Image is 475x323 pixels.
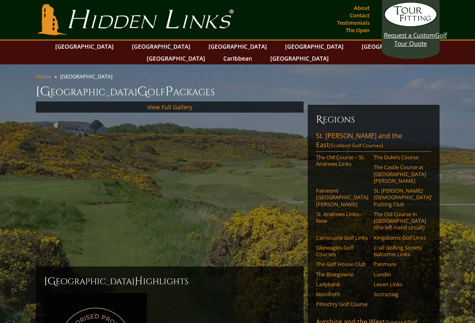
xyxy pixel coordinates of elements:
[266,52,333,64] a: [GEOGRAPHIC_DATA]
[374,164,426,184] a: The Castle Course at [GEOGRAPHIC_DATA][PERSON_NAME]
[374,211,426,231] a: The Old Course in [GEOGRAPHIC_DATA] (the left-hand circuit)
[384,2,438,47] a: Request a CustomGolf Tour Quote
[374,261,426,267] a: Panmure
[335,17,372,28] a: Testimonials
[60,73,116,80] li: [GEOGRAPHIC_DATA]
[128,40,194,52] a: [GEOGRAPHIC_DATA]
[316,301,368,307] a: Pitlochry Golf Course
[44,275,295,288] h2: [GEOGRAPHIC_DATA] ighlights
[36,83,440,100] h1: [GEOGRAPHIC_DATA] olf ackages
[316,271,368,278] a: The Blairgowrie
[374,234,426,241] a: Kingsbarns Golf Links
[374,271,426,278] a: Lundin
[374,281,426,288] a: Leven Links
[329,142,383,149] span: (Scotland Golf Courses)
[316,187,368,207] a: Fairmont [GEOGRAPHIC_DATA][PERSON_NAME]
[374,291,426,297] a: Scotscraig
[316,131,431,152] a: St. [PERSON_NAME] and the East(Scotland Golf Courses)
[374,244,426,258] a: Crail Golfing Society Balcomie Links
[316,261,368,267] a: The Golf House Club
[219,52,256,64] a: Caribbean
[374,154,426,160] a: The Duke’s Course
[344,24,372,36] a: The Open
[374,187,426,207] a: St. [PERSON_NAME] [DEMOGRAPHIC_DATA]’ Putting Club
[316,154,368,167] a: The Old Course – St. Andrews Links
[36,73,51,80] a: Home
[316,244,368,258] a: Gleneagles Golf Courses
[281,40,348,52] a: [GEOGRAPHIC_DATA]
[135,275,143,288] span: H
[384,31,435,39] span: Request a Custom
[165,83,173,100] span: P
[316,113,431,126] h6: Regions
[352,2,372,14] a: About
[204,40,271,52] a: [GEOGRAPHIC_DATA]
[348,9,372,21] a: Contact
[358,40,424,52] a: [GEOGRAPHIC_DATA]
[137,83,147,100] span: G
[316,234,368,241] a: Carnoustie Golf Links
[143,52,209,64] a: [GEOGRAPHIC_DATA]
[316,211,368,224] a: St. Andrews Links–New
[316,281,368,288] a: Ladybank
[316,291,368,297] a: Monifieth
[147,103,192,111] a: View Full Gallery
[51,40,118,52] a: [GEOGRAPHIC_DATA]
